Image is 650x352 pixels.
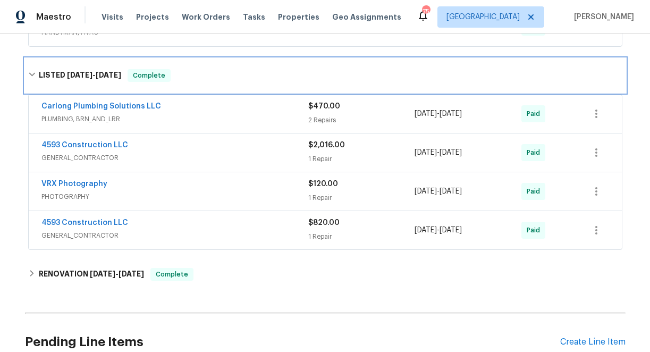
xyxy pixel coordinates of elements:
[308,192,415,203] div: 1 Repair
[440,149,462,156] span: [DATE]
[67,71,121,79] span: -
[243,13,265,21] span: Tasks
[308,231,415,242] div: 1 Repair
[308,219,340,227] span: $820.00
[560,337,626,347] div: Create Line Item
[41,103,161,110] a: Carlong Plumbing Solutions LLC
[415,149,437,156] span: [DATE]
[90,270,144,278] span: -
[41,191,308,202] span: PHOTOGRAPHY
[440,110,462,118] span: [DATE]
[182,12,230,22] span: Work Orders
[41,153,308,163] span: GENERAL_CONTRACTOR
[527,147,544,158] span: Paid
[308,154,415,164] div: 1 Repair
[129,70,170,81] span: Complete
[25,262,626,287] div: RENOVATION [DATE]-[DATE]Complete
[440,227,462,234] span: [DATE]
[446,12,520,22] span: [GEOGRAPHIC_DATA]
[527,186,544,197] span: Paid
[570,12,634,22] span: [PERSON_NAME]
[41,141,128,149] a: 4593 Construction LLC
[415,186,462,197] span: -
[151,269,192,280] span: Complete
[90,270,115,278] span: [DATE]
[440,188,462,195] span: [DATE]
[308,141,345,149] span: $2,016.00
[527,225,544,236] span: Paid
[41,114,308,124] span: PLUMBING, BRN_AND_LRR
[308,180,338,188] span: $120.00
[102,12,123,22] span: Visits
[25,58,626,93] div: LISTED [DATE]-[DATE]Complete
[332,12,401,22] span: Geo Assignments
[96,71,121,79] span: [DATE]
[67,71,92,79] span: [DATE]
[39,69,121,82] h6: LISTED
[278,12,319,22] span: Properties
[308,103,340,110] span: $470.00
[415,108,462,119] span: -
[415,227,437,234] span: [DATE]
[136,12,169,22] span: Projects
[119,270,144,278] span: [DATE]
[422,6,429,17] div: 75
[308,115,415,125] div: 2 Repairs
[39,268,144,281] h6: RENOVATION
[36,12,71,22] span: Maestro
[415,188,437,195] span: [DATE]
[415,225,462,236] span: -
[415,147,462,158] span: -
[527,108,544,119] span: Paid
[41,230,308,241] span: GENERAL_CONTRACTOR
[415,110,437,118] span: [DATE]
[41,219,128,227] a: 4593 Construction LLC
[41,180,107,188] a: VRX Photography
